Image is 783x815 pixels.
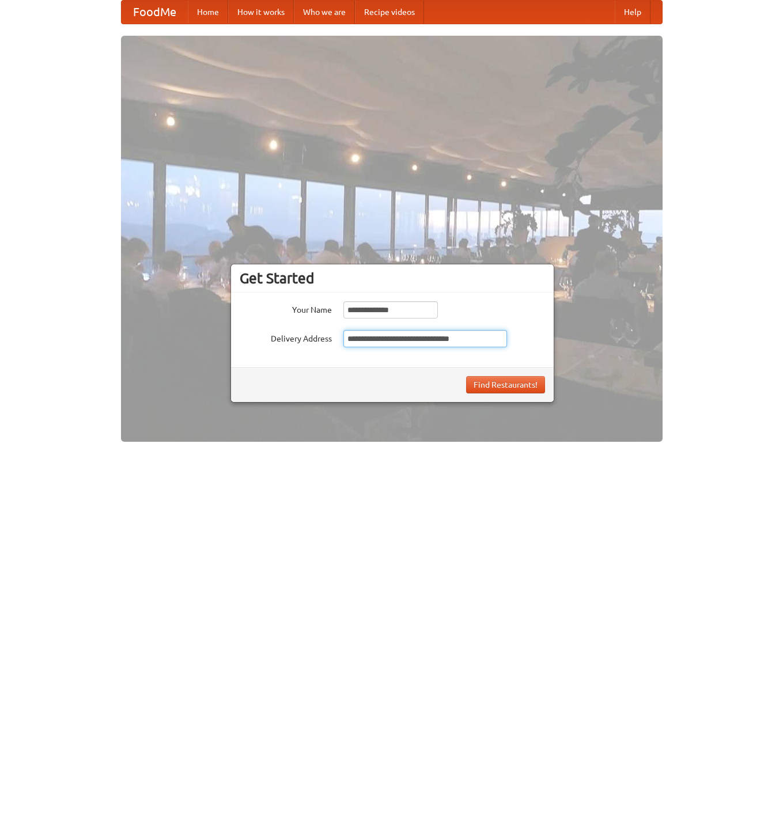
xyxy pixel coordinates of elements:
a: Who we are [294,1,355,24]
label: Delivery Address [240,330,332,344]
button: Find Restaurants! [466,376,545,393]
a: Home [188,1,228,24]
h3: Get Started [240,270,545,287]
a: Help [615,1,650,24]
a: FoodMe [122,1,188,24]
a: Recipe videos [355,1,424,24]
label: Your Name [240,301,332,316]
a: How it works [228,1,294,24]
